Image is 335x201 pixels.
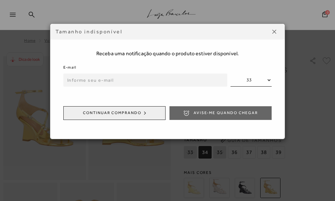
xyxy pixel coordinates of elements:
[63,64,76,71] label: E-mail
[194,110,258,116] span: Avise-me quando chegar
[63,74,227,87] input: Informe seu e-mail
[63,106,166,120] button: Continuar comprando
[63,50,272,57] span: Receba uma notificação quando o produto estiver disponível.
[169,106,272,120] button: Avise-me quando chegar
[56,28,269,35] div: Tamanho indisponível
[272,30,276,34] img: icon-close.png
